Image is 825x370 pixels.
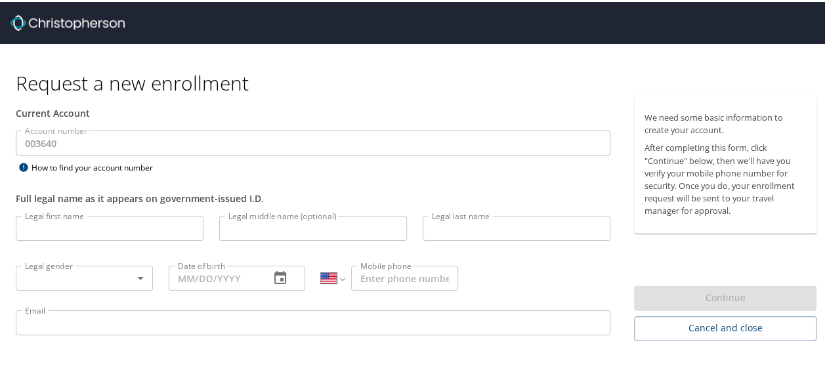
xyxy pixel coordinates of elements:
[11,13,125,29] img: cbt logo
[16,104,610,118] div: Current Account
[645,318,806,335] span: Cancel and close
[645,140,806,215] p: After completing this form, click "Continue" below, then we'll have you verify your mobile phone ...
[169,264,260,289] input: MM/DD/YYYY
[634,314,816,339] button: Cancel and close
[16,190,610,203] div: Full legal name as it appears on government-issued I.D.
[645,110,806,134] p: We need some basic information to create your account.
[16,157,180,174] div: How to find your account number
[351,264,458,289] input: Enter phone number
[16,264,153,289] div: ​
